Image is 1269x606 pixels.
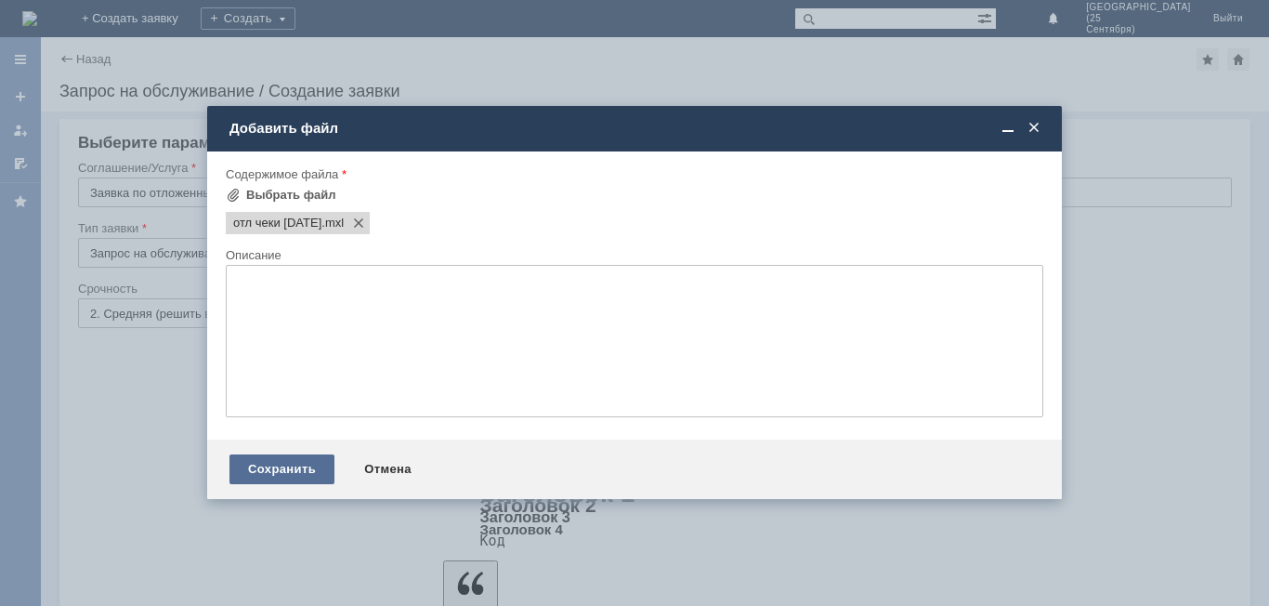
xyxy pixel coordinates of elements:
[226,168,1040,180] div: Содержимое файла
[229,120,1043,137] div: Добавить файл
[999,120,1017,137] span: Свернуть (Ctrl + M)
[321,216,344,231] span: отл чеки 1.10.25.mxl
[1025,120,1043,137] span: Закрыть
[226,249,1040,261] div: Описание
[246,188,336,203] div: Выбрать файл
[233,216,321,231] span: отл чеки 1.10.25.mxl
[7,7,271,22] div: прошу удалить отл.чеки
